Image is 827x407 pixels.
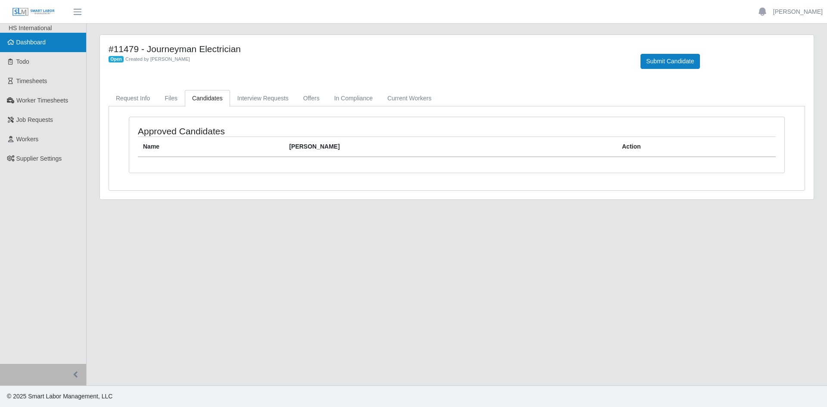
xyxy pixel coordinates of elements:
span: © 2025 Smart Labor Management, LLC [7,393,112,400]
h4: Approved Candidates [138,126,396,137]
span: HS International [9,25,52,31]
h4: #11479 - Journeyman Electrician [109,43,628,54]
a: [PERSON_NAME] [773,7,823,16]
th: Name [138,137,284,157]
a: In Compliance [327,90,380,107]
span: Todo [16,58,29,65]
span: Dashboard [16,39,46,46]
th: Action [617,137,776,157]
img: SLM Logo [12,7,55,17]
span: Workers [16,136,39,143]
a: Current Workers [380,90,438,107]
a: Candidates [185,90,230,107]
span: Timesheets [16,78,47,84]
span: Worker Timesheets [16,97,68,104]
a: Request Info [109,90,157,107]
th: [PERSON_NAME] [284,137,617,157]
span: Supplier Settings [16,155,62,162]
span: Open [109,56,124,63]
span: Created by [PERSON_NAME] [125,56,190,62]
a: Offers [296,90,327,107]
span: Job Requests [16,116,53,123]
a: Interview Requests [230,90,296,107]
a: Files [157,90,185,107]
button: Submit Candidate [640,54,700,69]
